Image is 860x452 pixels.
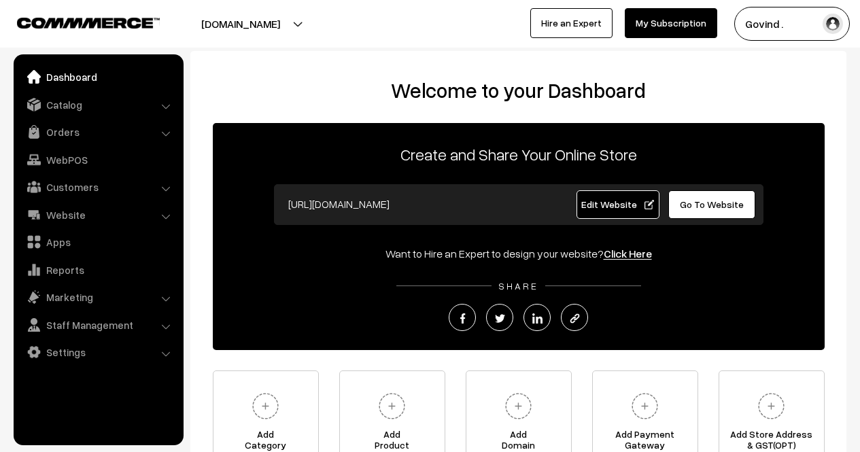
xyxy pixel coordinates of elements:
img: plus.svg [247,387,284,425]
span: SHARE [492,280,545,292]
a: Dashboard [17,65,179,89]
img: plus.svg [500,387,537,425]
a: Marketing [17,285,179,309]
a: Edit Website [577,190,659,219]
a: My Subscription [625,8,717,38]
img: COMMMERCE [17,18,160,28]
a: Catalog [17,92,179,117]
button: [DOMAIN_NAME] [154,7,328,41]
a: Website [17,203,179,227]
a: Settings [17,340,179,364]
div: Want to Hire an Expert to design your website? [213,245,825,262]
a: Orders [17,120,179,144]
p: Create and Share Your Online Store [213,142,825,167]
a: Click Here [604,247,652,260]
a: Hire an Expert [530,8,613,38]
span: Edit Website [581,198,654,210]
a: COMMMERCE [17,14,136,30]
button: Govind . [734,7,850,41]
span: Go To Website [680,198,744,210]
a: Reports [17,258,179,282]
a: Apps [17,230,179,254]
a: Staff Management [17,313,179,337]
a: WebPOS [17,147,179,172]
h2: Welcome to your Dashboard [204,78,833,103]
img: plus.svg [753,387,790,425]
a: Customers [17,175,179,199]
img: user [823,14,843,34]
a: Go To Website [668,190,756,219]
img: plus.svg [626,387,664,425]
img: plus.svg [373,387,411,425]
